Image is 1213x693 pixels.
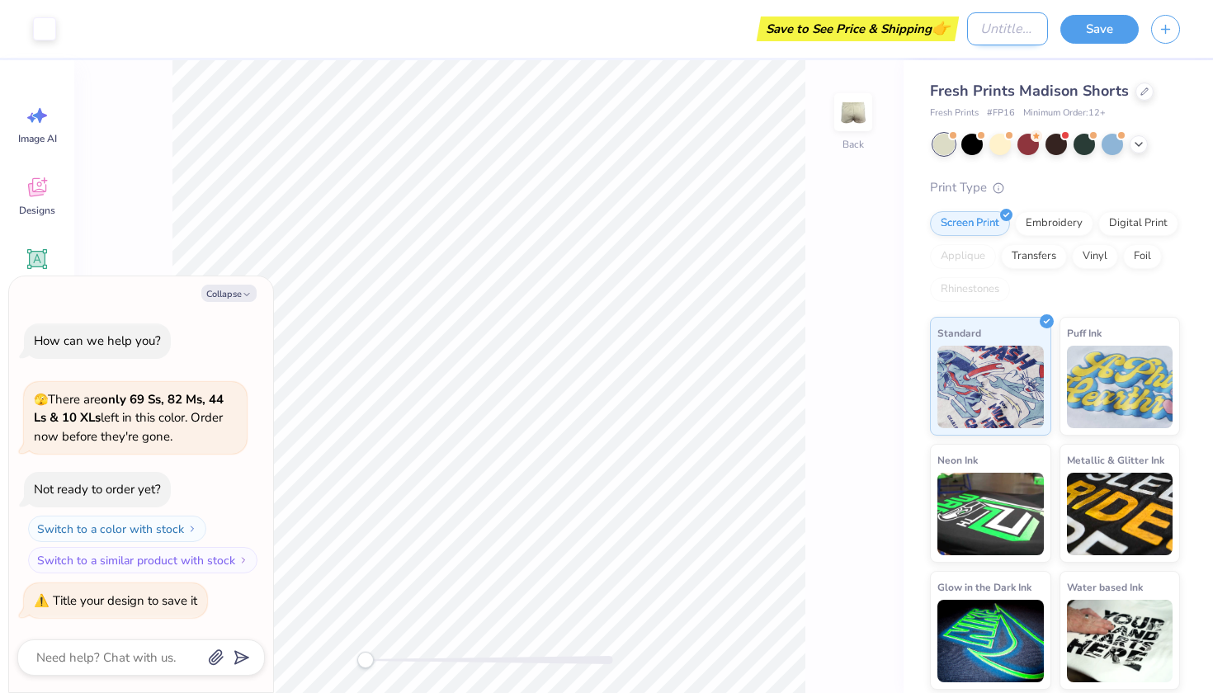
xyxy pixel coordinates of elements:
img: Standard [937,346,1044,428]
span: There are left in this color. Order now before they're gone. [34,391,224,445]
img: Switch to a color with stock [187,524,197,534]
img: Neon Ink [937,473,1044,555]
span: Fresh Prints [930,106,979,120]
input: Untitled Design [967,12,1048,45]
button: Switch to a color with stock [28,516,206,542]
span: Fresh Prints Madison Shorts [930,81,1129,101]
img: Back [837,96,870,129]
span: Image AI [18,132,57,145]
div: Rhinestones [930,277,1010,302]
div: Title your design to save it [53,592,197,609]
button: Collapse [201,285,257,302]
div: Foil [1123,244,1162,269]
span: Standard [937,324,981,342]
span: Water based Ink [1067,578,1143,596]
span: Add Text [17,276,57,289]
span: Neon Ink [937,451,978,469]
div: Not ready to order yet? [34,481,161,497]
span: Minimum Order: 12 + [1023,106,1106,120]
span: # FP16 [987,106,1015,120]
img: Metallic & Glitter Ink [1067,473,1173,555]
div: How can we help you? [34,332,161,349]
span: Metallic & Glitter Ink [1067,451,1164,469]
div: Print Type [930,178,1180,197]
img: Water based Ink [1067,600,1173,682]
span: Designs [19,204,55,217]
strong: only 69 Ss, 82 Ms, 44 Ls & 10 XLs [34,391,224,427]
img: Glow in the Dark Ink [937,600,1044,682]
span: Glow in the Dark Ink [937,578,1031,596]
div: Digital Print [1098,211,1178,236]
div: Applique [930,244,996,269]
span: 👉 [932,18,950,38]
span: Puff Ink [1067,324,1102,342]
img: Puff Ink [1067,346,1173,428]
button: Switch to a similar product with stock [28,547,257,573]
div: Embroidery [1015,211,1093,236]
div: Save to See Price & Shipping [761,16,955,41]
span: 🫣 [34,392,48,408]
div: Back [842,137,864,152]
div: Screen Print [930,211,1010,236]
img: Switch to a similar product with stock [238,555,248,565]
div: Vinyl [1072,244,1118,269]
div: Transfers [1001,244,1067,269]
div: Accessibility label [357,652,374,668]
button: Save [1060,15,1139,44]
